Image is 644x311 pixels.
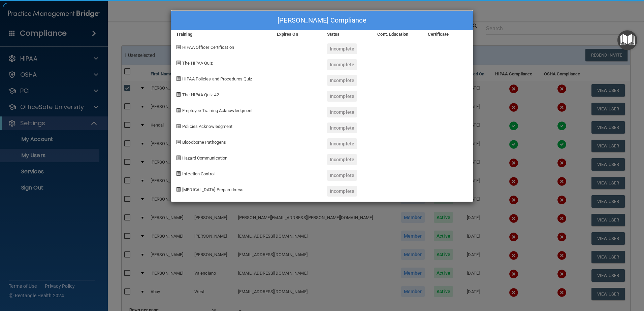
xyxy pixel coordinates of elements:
div: Incomplete [327,170,357,181]
div: Incomplete [327,75,357,86]
div: Incomplete [327,91,357,102]
span: HIPAA Officer Certification [182,45,234,50]
span: Policies Acknowledgment [182,124,232,129]
span: Hazard Communication [182,155,227,161]
div: Incomplete [327,43,357,54]
div: Incomplete [327,107,357,117]
button: Open Resource Center [617,30,637,50]
span: HIPAA Policies and Procedures Quiz [182,76,252,81]
div: Incomplete [327,138,357,149]
div: Training [171,30,272,38]
div: Expires On [272,30,322,38]
span: The HIPAA Quiz [182,61,213,66]
div: Cont. Education [372,30,422,38]
div: Incomplete [327,154,357,165]
span: Bloodborne Pathogens [182,140,226,145]
div: [PERSON_NAME] Compliance [171,11,473,30]
div: Certificate [423,30,473,38]
span: Employee Training Acknowledgment [182,108,253,113]
span: Infection Control [182,171,215,176]
div: Incomplete [327,123,357,133]
div: Status [322,30,372,38]
span: The HIPAA Quiz #2 [182,92,219,97]
span: [MEDICAL_DATA] Preparedness [182,187,244,192]
div: Incomplete [327,59,357,70]
div: Incomplete [327,186,357,197]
